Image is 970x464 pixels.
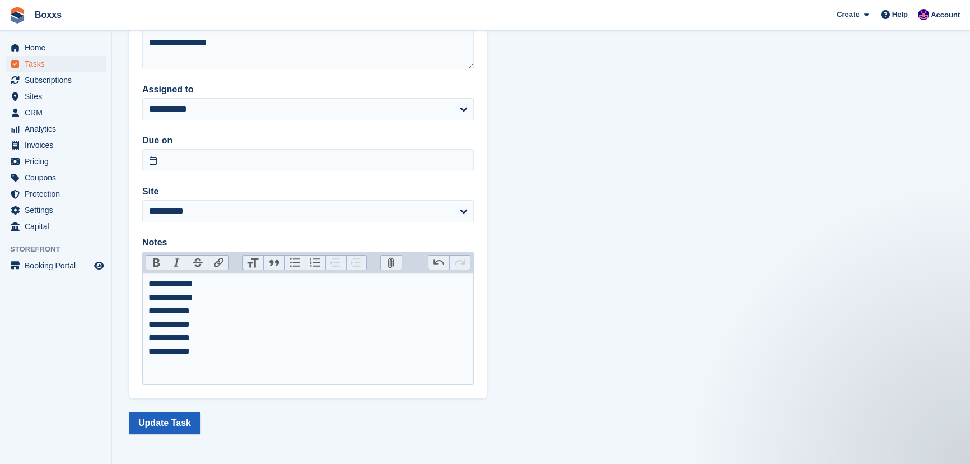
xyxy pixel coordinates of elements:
label: Site [142,185,474,198]
a: menu [6,40,106,55]
a: menu [6,89,106,104]
span: Capital [25,219,92,234]
span: Protection [25,186,92,202]
span: Pricing [25,154,92,169]
img: Jamie Malcolm [918,9,929,20]
span: Tasks [25,56,92,72]
img: stora-icon-8386f47178a22dfd0bd8f6a31ec36ba5ce8667c1dd55bd0f319d3a0aa187defe.svg [9,7,26,24]
span: Create [837,9,859,20]
span: Settings [25,202,92,218]
span: Invoices [25,137,92,153]
button: Update Task [129,412,200,434]
a: menu [6,137,106,153]
button: Redo [449,256,470,270]
span: Booking Portal [25,258,92,273]
span: Analytics [25,121,92,137]
button: Bullets [284,256,305,270]
button: Increase Level [346,256,367,270]
button: Attach Files [381,256,402,270]
button: Numbers [305,256,325,270]
a: menu [6,258,106,273]
a: menu [6,121,106,137]
span: Sites [25,89,92,104]
span: Help [892,9,908,20]
button: Quote [263,256,284,270]
span: Subscriptions [25,72,92,88]
a: menu [6,56,106,72]
a: menu [6,186,106,202]
button: Heading [243,256,264,270]
label: Assigned to [142,83,474,96]
span: CRM [25,105,92,120]
a: Boxxs [30,6,66,24]
button: Italic [167,256,188,270]
a: menu [6,170,106,185]
a: menu [6,72,106,88]
label: Due on [142,134,474,147]
button: Link [208,256,228,270]
span: Storefront [10,244,111,255]
a: menu [6,219,106,234]
a: menu [6,202,106,218]
span: Account [931,10,960,21]
span: Home [25,40,92,55]
button: Decrease Level [325,256,346,270]
a: Preview store [92,259,106,272]
button: Bold [146,256,167,270]
button: Strikethrough [188,256,208,270]
a: menu [6,105,106,120]
span: Coupons [25,170,92,185]
label: Notes [142,236,474,249]
button: Undo [428,256,449,270]
a: menu [6,154,106,169]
